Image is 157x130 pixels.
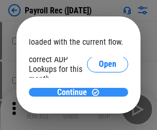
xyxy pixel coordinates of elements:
span: Continue [57,88,87,97]
div: Please select the correct ADP Lookups for this month [29,45,87,84]
button: Open [87,56,128,72]
button: ContinueContinue [29,88,128,97]
span: Open [99,60,116,68]
img: Continue [91,88,100,97]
